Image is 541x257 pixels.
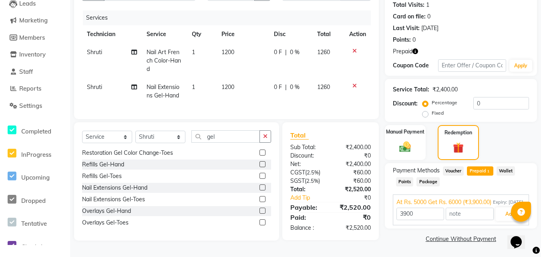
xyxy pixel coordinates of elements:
[284,212,330,222] div: Paid:
[344,25,371,43] th: Action
[284,152,330,160] div: Discount:
[495,207,525,221] button: Add
[274,83,282,91] span: 0 F
[330,168,376,177] div: ₹60.00
[19,85,41,92] span: Reports
[2,67,68,77] a: Staff
[493,199,523,206] span: Expiry: [DATE]
[142,25,187,43] th: Service
[19,102,42,109] span: Settings
[330,177,376,185] div: ₹60.00
[290,169,305,176] span: CGST
[83,10,377,25] div: Services
[19,68,33,75] span: Staff
[317,49,330,56] span: 1260
[290,83,300,91] span: 0 %
[2,101,68,111] a: Settings
[285,83,287,91] span: |
[393,85,429,94] div: Service Total:
[330,212,376,222] div: ₹0
[312,25,344,43] th: Total
[486,170,491,174] span: 1
[444,129,472,136] label: Redemption
[285,48,287,57] span: |
[284,224,330,232] div: Balance :
[467,166,493,176] span: Prepaid
[2,16,68,25] a: Marketing
[274,48,282,57] span: 0 F
[427,12,430,21] div: 0
[393,24,420,32] div: Last Visit:
[147,49,181,73] span: Nail Art French Color-Hand
[147,83,179,99] span: Nail Extensions Gel-Hand
[509,60,532,72] button: Apply
[21,197,46,204] span: Dropped
[87,83,102,91] span: Shruti
[284,143,330,152] div: Sub Total:
[87,49,102,56] span: Shruti
[393,1,424,9] div: Total Visits:
[284,177,330,185] div: ( )
[19,16,48,24] span: Marketing
[393,99,418,108] div: Discount:
[269,25,312,43] th: Disc
[192,49,195,56] span: 1
[82,172,122,180] div: Refills Gel-Toes
[416,177,440,186] span: Package
[191,130,260,143] input: Search or Scan
[284,160,330,168] div: Net:
[284,202,330,212] div: Payable:
[19,51,46,58] span: Inventory
[393,47,412,56] span: Prepaid
[2,33,68,42] a: Members
[396,198,491,206] span: At Rs. 5000 Get Rs. 6000 (₹3,900.00)
[2,50,68,59] a: Inventory
[396,140,414,154] img: _cash.svg
[426,1,429,9] div: 1
[284,194,338,202] a: Add Tip
[21,243,46,251] span: Check-In
[443,166,464,176] span: Voucher
[221,49,234,56] span: 1200
[307,169,319,176] span: 2.5%
[21,127,51,135] span: Completed
[290,48,300,57] span: 0 %
[21,151,51,158] span: InProgress
[82,25,142,43] th: Technician
[386,128,424,136] label: Manual Payment
[393,36,411,44] div: Points:
[330,185,376,194] div: ₹2,520.00
[284,185,330,194] div: Total:
[317,83,330,91] span: 1260
[82,195,145,204] div: Nail Extensions Gel-Toes
[82,160,124,169] div: Refills Gel-Hand
[497,166,515,176] span: Wallet
[393,12,426,21] div: Card on file:
[393,166,440,175] span: Payment Methods
[507,225,533,249] iframe: chat widget
[330,224,376,232] div: ₹2,520.00
[386,235,535,243] a: Continue Without Payment
[306,178,318,184] span: 2.5%
[290,131,309,140] span: Total
[284,168,330,177] div: ( )
[421,24,438,32] div: [DATE]
[432,85,458,94] div: ₹2,400.00
[187,25,217,43] th: Qty
[82,149,173,157] div: Restoration Gel Color Change-Toes
[82,219,129,227] div: Overlays Gel-Toes
[221,83,234,91] span: 1200
[338,194,377,202] div: ₹0
[396,177,414,186] span: Points
[438,59,506,72] input: Enter Offer / Coupon Code
[393,61,438,70] div: Coupon Code
[21,220,47,227] span: Tentative
[330,152,376,160] div: ₹0
[192,83,195,91] span: 1
[432,109,444,117] label: Fixed
[19,34,45,41] span: Members
[330,160,376,168] div: ₹2,400.00
[446,208,494,220] input: note
[217,25,269,43] th: Price
[82,184,147,192] div: Nail Extensions Gel-Hand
